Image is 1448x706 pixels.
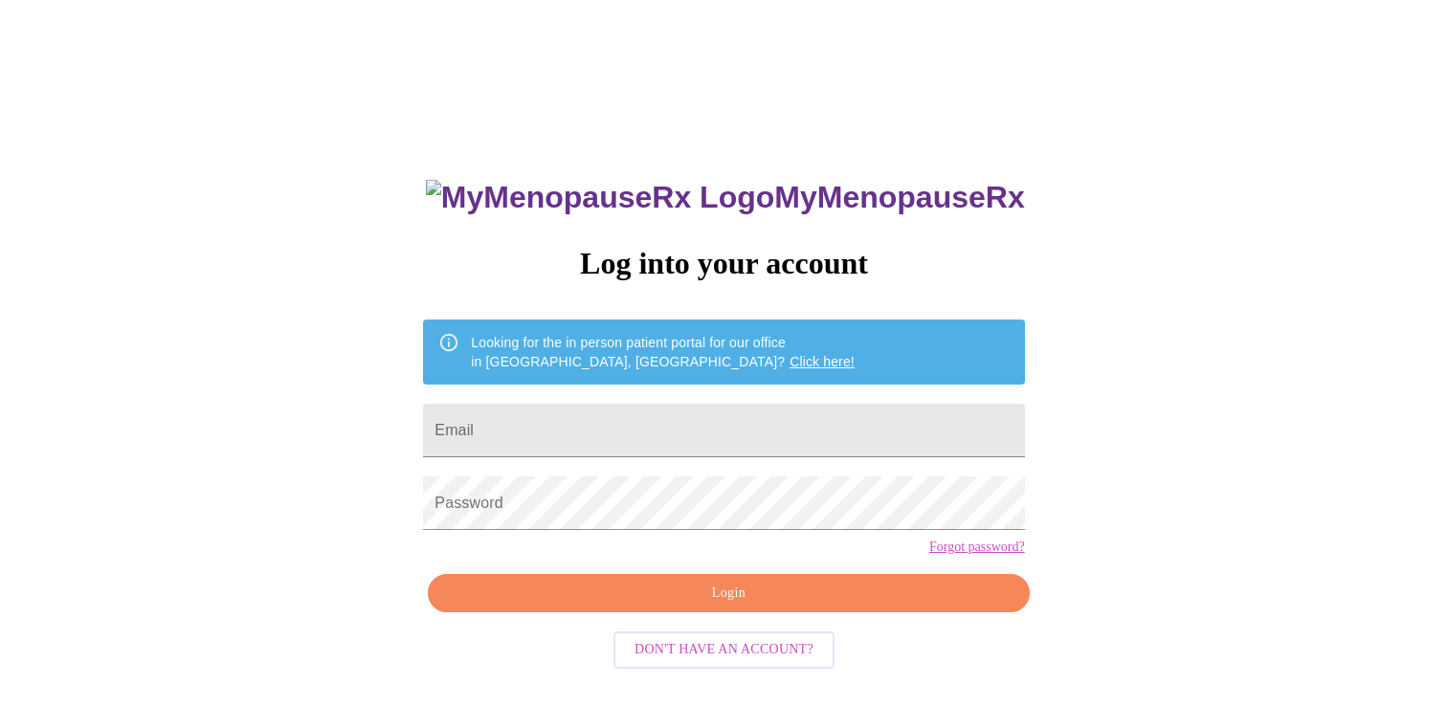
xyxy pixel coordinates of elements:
[450,582,1007,606] span: Login
[426,180,774,215] img: MyMenopauseRx Logo
[609,640,839,656] a: Don't have an account?
[635,638,813,662] span: Don't have an account?
[471,325,855,379] div: Looking for the in person patient portal for our office in [GEOGRAPHIC_DATA], [GEOGRAPHIC_DATA]?
[423,246,1024,281] h3: Log into your account
[790,354,855,369] a: Click here!
[929,540,1025,555] a: Forgot password?
[613,631,835,669] button: Don't have an account?
[426,180,1025,215] h3: MyMenopauseRx
[428,574,1029,613] button: Login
